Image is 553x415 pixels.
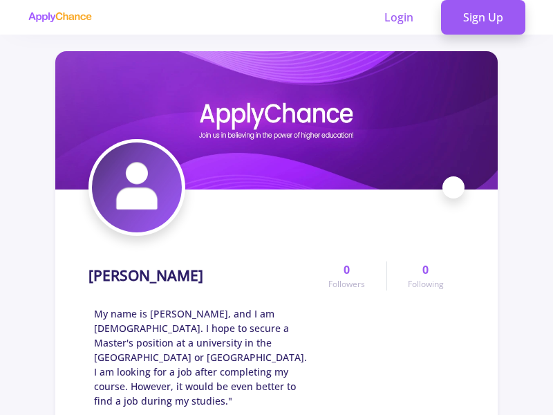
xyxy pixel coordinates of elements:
[308,261,386,290] a: 0Followers
[328,278,365,290] span: Followers
[344,261,350,278] span: 0
[386,261,465,290] a: 0Following
[422,261,429,278] span: 0
[28,12,92,23] img: applychance logo text only
[408,278,444,290] span: Following
[92,142,182,232] img: SoheiL Shariatiavatar
[55,51,498,190] img: SoheiL Shariaticover image
[94,306,308,408] span: My name is [PERSON_NAME], and I am [DEMOGRAPHIC_DATA]. I hope to secure a Master's position at a ...
[88,267,203,284] h1: [PERSON_NAME]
